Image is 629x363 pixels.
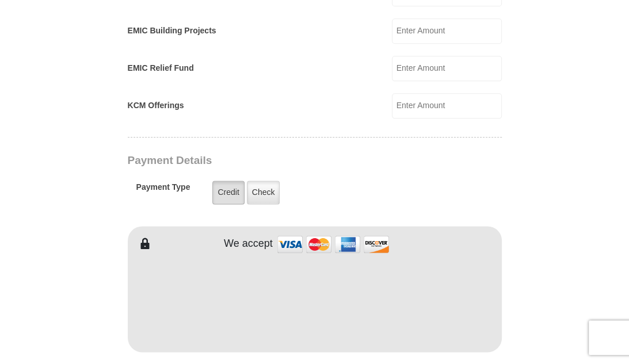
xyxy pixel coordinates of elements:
[128,62,194,74] label: EMIC Relief Fund
[247,181,280,204] label: Check
[392,18,502,44] input: Enter Amount
[212,181,244,204] label: Credit
[128,154,421,167] h3: Payment Details
[276,232,391,257] img: credit cards accepted
[392,93,502,119] input: Enter Amount
[224,238,273,250] h4: We accept
[392,56,502,81] input: Enter Amount
[136,182,190,198] h5: Payment Type
[128,25,216,37] label: EMIC Building Projects
[128,100,184,112] label: KCM Offerings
